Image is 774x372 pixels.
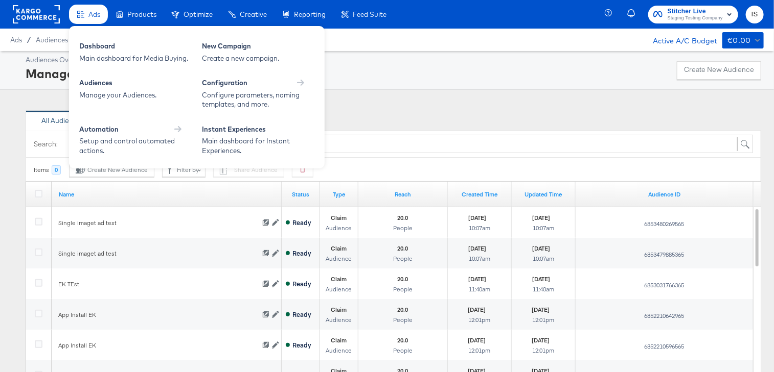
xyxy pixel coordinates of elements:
[331,306,347,314] strong: Claim
[727,34,751,47] div: €0.00
[58,280,255,288] div: EK TEst
[286,185,315,204] button: Status
[532,244,550,252] strong: [DATE]
[456,185,504,204] button: Created Time
[469,285,490,293] span: 11:40am
[533,285,554,293] span: 11:40am
[36,36,68,44] a: Audiences
[326,346,352,354] span: Audience
[71,135,753,154] input: Search by name...
[162,162,206,177] button: Filter by
[398,244,408,253] strong: 20.0
[34,139,58,149] label: Search:
[648,6,738,23] button: Stitcher LiveStaging Testing Company
[645,281,685,289] span: 6853031766365
[468,336,486,344] strong: [DATE]
[393,255,413,262] span: People
[326,224,352,232] span: Audience
[52,165,61,175] div: 0
[746,6,764,23] button: IS
[533,316,555,324] span: 12:01pm
[58,341,255,350] div: App Install EK
[398,336,408,344] strong: 20.0
[292,280,311,288] div: Ready
[468,244,486,252] strong: [DATE]
[76,165,148,174] div: Create New Audience
[58,250,255,258] div: Single imaget ad test
[127,10,156,18] span: Products
[677,61,761,80] button: Create New Audience
[393,224,413,232] span: People
[469,224,490,232] span: 10:07am
[398,275,408,283] strong: 20.0
[292,310,311,319] div: Ready
[468,214,486,221] strong: [DATE]
[331,275,347,283] strong: Claim
[326,255,352,262] span: Audience
[645,342,685,350] span: 6852210596565
[532,336,550,344] strong: [DATE]
[327,185,351,204] button: Type
[22,36,36,44] span: /
[642,32,717,47] div: Active A/C Budget
[240,10,267,18] span: Creative
[26,65,136,82] div: Manage Audiences
[532,275,550,283] strong: [DATE]
[26,55,136,65] div: Audiences Overview
[533,224,554,232] span: 10:07am
[668,6,723,17] span: Stitcher Live
[292,341,311,350] div: Ready
[88,10,100,18] span: Ads
[645,251,685,258] span: 6853479885365
[750,9,760,20] span: IS
[519,185,568,204] button: Updated Time
[331,244,347,253] strong: Claim
[10,36,22,44] span: Ads
[34,139,71,149] span: Search:
[393,346,413,354] span: People
[326,285,352,293] span: Audience
[393,316,413,324] span: People
[326,316,352,324] span: Audience
[469,346,491,354] span: 12:01pm
[645,220,685,228] span: 6853480269565
[389,185,417,204] button: Reach
[331,214,347,222] strong: Claim
[645,312,685,319] span: 6852210642965
[331,336,347,344] strong: Claim
[34,166,49,174] div: Items
[468,275,486,283] strong: [DATE]
[184,10,213,18] span: Optimize
[398,214,408,222] strong: 20.0
[292,218,311,227] div: Ready
[58,219,255,227] div: Single imaget ad test
[398,306,408,314] strong: 20.0
[532,306,550,313] strong: [DATE]
[469,316,491,324] span: 12:01pm
[532,214,550,221] strong: [DATE]
[41,116,85,126] div: All Audiences
[642,185,687,204] button: Audience ID
[469,255,490,262] span: 10:07am
[393,285,413,293] span: People
[58,185,80,204] button: Name
[668,14,723,22] span: Staging Testing Company
[722,32,764,48] button: €0.00
[533,255,554,262] span: 10:07am
[58,311,255,319] div: App Install EK
[353,10,386,18] span: Feed Suite
[294,10,326,18] span: Reporting
[533,346,555,354] span: 12:01pm
[292,249,311,258] div: Ready
[468,306,486,313] strong: [DATE]
[69,162,154,177] button: Create New Audience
